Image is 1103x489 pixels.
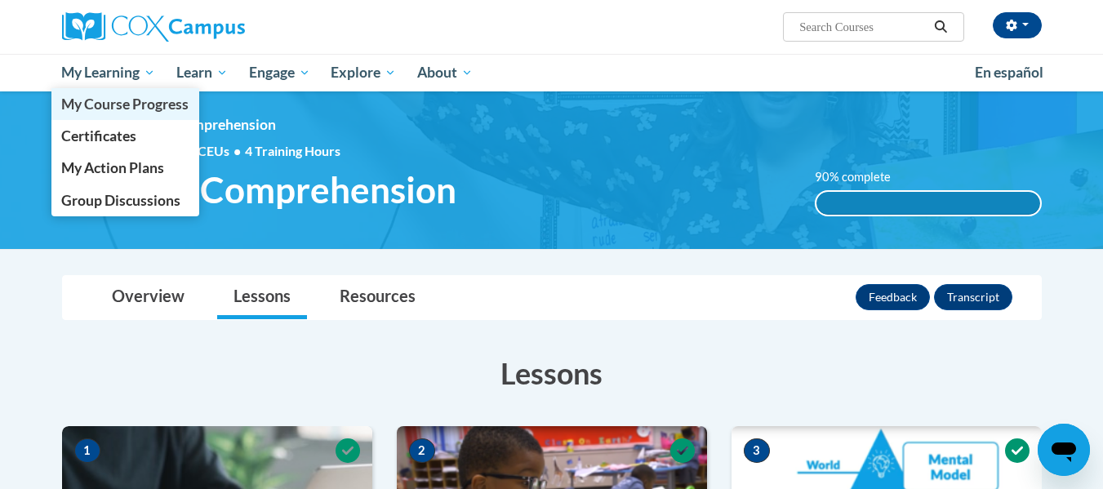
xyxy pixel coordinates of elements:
span: My Course Progress [61,96,189,113]
span: 1 [74,438,100,463]
h3: Lessons [62,353,1042,393]
span: Engage [249,63,310,82]
a: Cox Campus [62,12,372,42]
a: Explore [320,54,407,91]
span: • [233,143,241,158]
iframe: Button to launch messaging window [1038,424,1090,476]
a: Resources [323,276,432,319]
span: Certificates [61,127,136,144]
span: Learn [176,63,228,82]
span: Group Discussions [61,192,180,209]
span: About [417,63,473,82]
a: Lessons [217,276,307,319]
img: Cox Campus [62,12,245,42]
a: About [407,54,483,91]
a: Certificates [51,120,200,152]
a: My Course Progress [51,88,200,120]
a: Engage [238,54,321,91]
span: 3 [744,438,770,463]
button: Search [928,17,953,37]
span: 2 [409,438,435,463]
label: 90% complete [815,168,909,186]
a: Group Discussions [51,184,200,216]
button: Transcript [934,284,1012,310]
span: 0.40 CEUs [170,142,245,160]
div: Main menu [38,54,1066,91]
a: My Action Plans [51,152,200,184]
button: Feedback [856,284,930,310]
a: Overview [96,276,201,319]
span: Reading Comprehension [62,168,456,211]
span: Explore [331,63,396,82]
input: Search Courses [798,17,928,37]
span: My Action Plans [61,159,164,176]
a: My Learning [51,54,167,91]
span: 4 Training Hours [245,143,340,158]
button: Account Settings [993,12,1042,38]
a: Learn [166,54,238,91]
div: 100% [816,192,1040,215]
a: En español [964,56,1054,90]
span: My Learning [61,63,155,82]
span: En español [975,64,1043,81]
